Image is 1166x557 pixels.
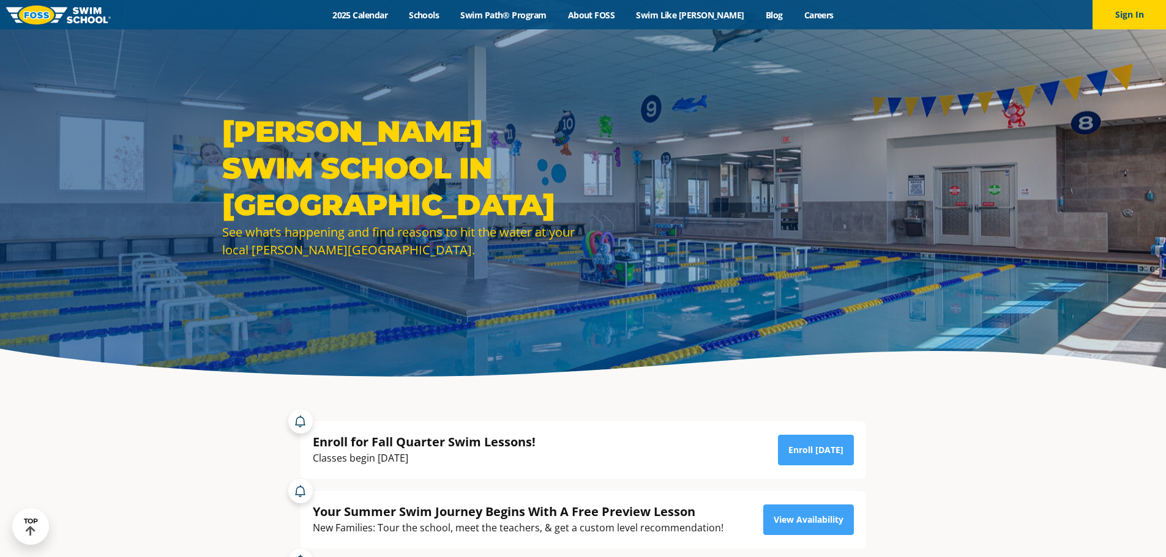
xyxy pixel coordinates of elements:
[778,435,854,465] a: Enroll [DATE]
[313,433,536,450] div: Enroll for Fall Quarter Swim Lessons!
[322,9,398,21] a: 2025 Calendar
[398,9,450,21] a: Schools
[313,450,536,467] div: Classes begin [DATE]
[222,113,577,223] h1: [PERSON_NAME] Swim School in [GEOGRAPHIC_DATA]
[6,6,111,24] img: FOSS Swim School Logo
[313,520,723,536] div: New Families: Tour the school, meet the teachers, & get a custom level recommendation!
[450,9,557,21] a: Swim Path® Program
[626,9,755,21] a: Swim Like [PERSON_NAME]
[222,223,577,259] div: See what’s happening and find reasons to hit the water at your local [PERSON_NAME][GEOGRAPHIC_DATA].
[793,9,844,21] a: Careers
[24,517,38,536] div: TOP
[755,9,793,21] a: Blog
[763,504,854,535] a: View Availability
[557,9,626,21] a: About FOSS
[313,503,723,520] div: Your Summer Swim Journey Begins With A Free Preview Lesson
